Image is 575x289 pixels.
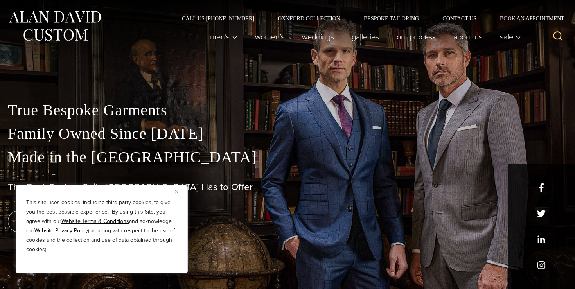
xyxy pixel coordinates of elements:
[8,99,567,169] p: True Bespoke Garments Family Owned Since [DATE] Made in the [GEOGRAPHIC_DATA]
[175,187,184,196] button: Close
[488,16,567,21] a: Book an Appointment
[8,210,117,232] a: book an appointment
[170,16,567,21] nav: Secondary Navigation
[388,29,445,45] a: Our Process
[175,190,178,194] img: Close
[8,181,567,193] h1: The Best Custom Suits [GEOGRAPHIC_DATA] Has to Offer
[431,16,488,21] a: Contact Us
[266,16,352,21] a: Oxxford Collection
[548,27,567,46] button: View Search Form
[343,29,388,45] a: Galleries
[352,16,431,21] a: Bespoke Tailoring
[445,29,491,45] a: About Us
[61,217,129,225] a: Website Terms & Conditions
[201,29,525,45] nav: Primary Navigation
[34,226,88,235] a: Website Privacy Policy
[500,33,521,41] span: Sale
[8,9,102,43] img: Alan David Custom
[293,29,343,45] a: weddings
[170,16,266,21] a: Call Us [PHONE_NUMBER]
[210,33,237,41] span: Men’s
[246,29,293,45] a: Women’s
[26,198,177,254] p: This site uses cookies, including third party cookies, to give you the best possible experience. ...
